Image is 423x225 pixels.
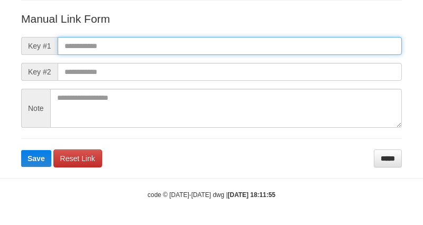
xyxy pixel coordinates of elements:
[60,154,95,163] span: Reset Link
[27,154,45,163] span: Save
[21,63,58,81] span: Key #2
[228,191,275,199] strong: [DATE] 18:11:55
[21,150,51,167] button: Save
[148,191,275,199] small: code © [DATE]-[DATE] dwg |
[21,11,402,26] p: Manual Link Form
[21,37,58,55] span: Key #1
[21,89,50,128] span: Note
[53,149,102,167] a: Reset Link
